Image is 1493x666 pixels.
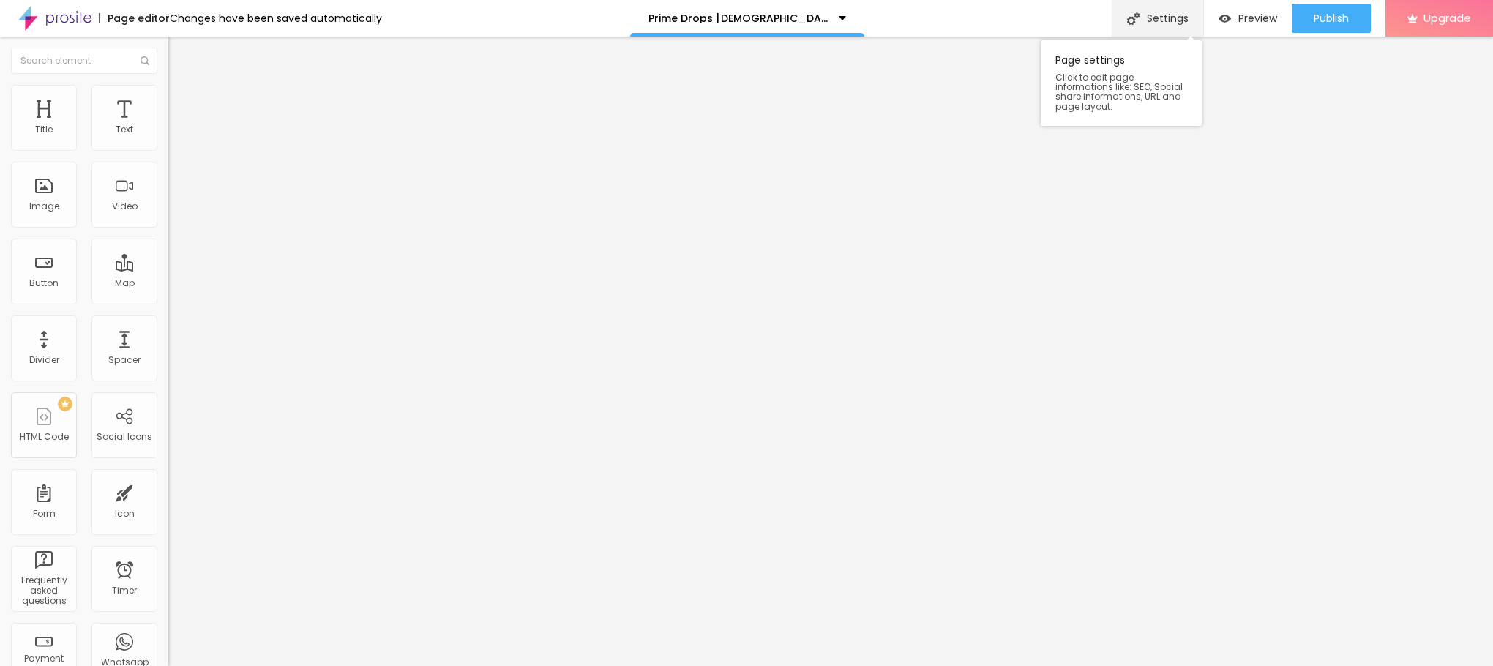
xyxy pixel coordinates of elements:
[33,509,56,519] div: Form
[20,432,69,442] div: HTML Code
[108,355,141,365] div: Spacer
[168,37,1493,666] iframe: Editor
[1219,12,1231,25] img: view-1.svg
[141,56,149,65] img: Icone
[115,509,135,519] div: Icon
[170,13,382,23] div: Changes have been saved automatically
[1127,12,1140,25] img: Icone
[112,585,137,596] div: Timer
[1204,4,1292,33] button: Preview
[29,355,59,365] div: Divider
[11,48,157,74] input: Search element
[99,13,170,23] div: Page editor
[648,13,828,23] p: Prime Drops [DEMOGRAPHIC_DATA][MEDICAL_DATA]
[1423,12,1471,24] span: Upgrade
[112,201,138,212] div: Video
[15,575,72,607] div: Frequently asked questions
[1292,4,1371,33] button: Publish
[1055,72,1187,111] span: Click to edit page informations like: SEO, Social share informations, URL and page layout.
[116,124,133,135] div: Text
[97,432,152,442] div: Social Icons
[35,124,53,135] div: Title
[29,278,59,288] div: Button
[115,278,135,288] div: Map
[1238,12,1277,24] span: Preview
[1314,12,1349,24] span: Publish
[1041,40,1202,126] div: Page settings
[29,201,59,212] div: Image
